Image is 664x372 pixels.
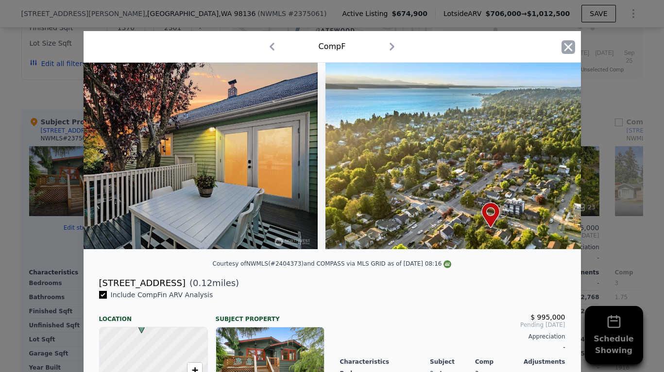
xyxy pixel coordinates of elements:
span: Pending [DATE] [340,321,565,329]
div: Characteristics [340,358,430,366]
div: Courtesy of NWMLS (#2404373) and COMPASS via MLS GRID as of [DATE] 08:16 [213,260,452,267]
div: Appreciation [340,333,565,340]
div: Subject Property [216,307,324,323]
div: Adjustments [520,358,565,366]
img: NWMLS Logo [443,260,451,268]
span: $ 995,000 [530,313,565,321]
div: [STREET_ADDRESS] [99,276,186,290]
span: ( miles) [186,276,239,290]
img: Property Img [325,63,657,249]
div: - [340,340,565,354]
span: 0.12 [193,278,212,288]
img: Property Img [38,63,318,249]
span: Include Comp F in ARV Analysis [107,291,217,299]
div: Comp [475,358,520,366]
div: Location [99,307,208,323]
div: Comp F [319,41,346,52]
div: Subject [430,358,475,366]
